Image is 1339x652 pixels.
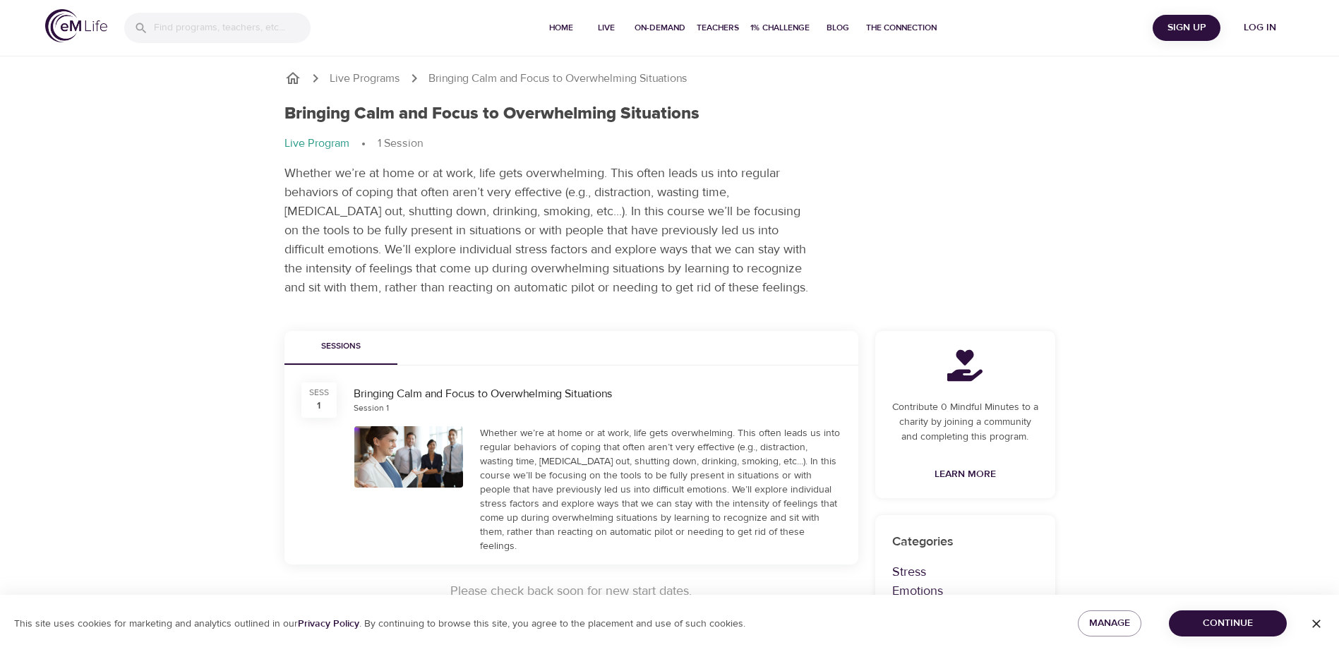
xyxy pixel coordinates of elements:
[1180,615,1275,632] span: Continue
[1232,19,1288,37] span: Log in
[354,386,841,402] div: Bringing Calm and Focus to Overwhelming Situations
[284,104,699,124] h1: Bringing Calm and Focus to Overwhelming Situations
[821,20,855,35] span: Blog
[892,532,1038,551] p: Categories
[1169,610,1287,636] button: Continue
[284,70,1055,87] nav: breadcrumb
[293,339,389,354] span: Sessions
[45,9,107,42] img: logo
[892,562,1038,581] p: Stress
[589,20,623,35] span: Live
[298,617,359,630] a: Privacy Policy
[750,20,810,35] span: 1% Challenge
[154,13,311,43] input: Find programs, teachers, etc...
[1078,610,1141,636] button: Manage
[480,426,841,553] div: Whether we’re at home or at work, life gets overwhelming. This often leads us into regular behavi...
[354,402,389,414] div: Session 1
[284,135,1055,152] nav: breadcrumb
[935,466,996,483] span: Learn More
[284,135,349,152] p: Live Program
[544,20,578,35] span: Home
[929,461,1002,488] a: Learn More
[284,581,858,600] p: Please check back soon for new start dates.
[428,71,687,87] p: Bringing Calm and Focus to Overwhelming Situations
[892,581,1038,600] p: Emotions
[892,400,1038,445] p: Contribute 0 Mindful Minutes to a charity by joining a community and completing this program.
[1226,15,1294,41] button: Log in
[317,399,320,413] div: 1
[330,71,400,87] a: Live Programs
[1089,615,1130,632] span: Manage
[866,20,937,35] span: The Connection
[309,387,329,399] div: SESS
[284,164,814,297] p: Whether we’re at home or at work, life gets overwhelming. This often leads us into regular behavi...
[1158,19,1215,37] span: Sign Up
[635,20,685,35] span: On-Demand
[378,135,423,152] p: 1 Session
[697,20,739,35] span: Teachers
[1153,15,1220,41] button: Sign Up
